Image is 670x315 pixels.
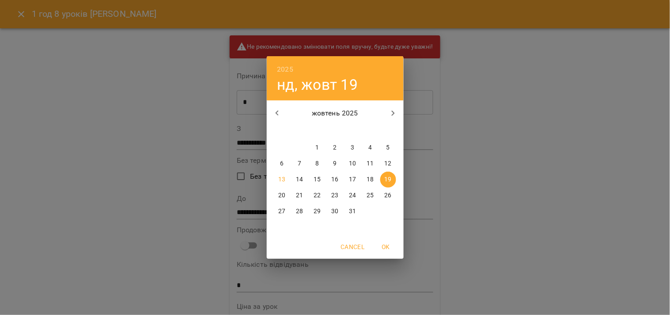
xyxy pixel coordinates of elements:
button: 5 [380,140,396,156]
span: ср [310,127,326,135]
button: 18 [363,172,379,188]
p: 27 [278,207,285,216]
span: пт [345,127,361,135]
p: 5 [386,143,390,152]
p: 23 [331,191,338,200]
span: сб [363,127,379,135]
button: 31 [345,204,361,219]
button: 6 [274,156,290,172]
p: 29 [314,207,321,216]
button: 1 [310,140,326,156]
p: 31 [349,207,356,216]
button: 9 [327,156,343,172]
p: 12 [384,159,391,168]
p: 2 [333,143,337,152]
span: пн [274,127,290,135]
span: вт [292,127,308,135]
p: 10 [349,159,356,168]
button: 30 [327,204,343,219]
button: 17 [345,172,361,188]
button: 19 [380,172,396,188]
span: OK [375,242,397,252]
p: 11 [367,159,374,168]
button: 23 [327,188,343,204]
button: 24 [345,188,361,204]
p: 21 [296,191,303,200]
button: 2 [327,140,343,156]
p: 30 [331,207,338,216]
button: 26 [380,188,396,204]
button: 10 [345,156,361,172]
p: 13 [278,175,285,184]
p: 8 [315,159,319,168]
button: 27 [274,204,290,219]
p: 16 [331,175,338,184]
button: 25 [363,188,379,204]
span: Cancel [341,242,364,252]
button: 16 [327,172,343,188]
button: 21 [292,188,308,204]
button: 3 [345,140,361,156]
button: 7 [292,156,308,172]
button: OK [372,239,400,255]
p: жовтень 2025 [288,108,382,119]
p: 19 [384,175,391,184]
button: 28 [292,204,308,219]
p: 28 [296,207,303,216]
p: 1 [315,143,319,152]
button: 2025 [277,63,294,76]
p: 26 [384,191,391,200]
p: 22 [314,191,321,200]
p: 25 [367,191,374,200]
button: 22 [310,188,326,204]
button: 15 [310,172,326,188]
button: 4 [363,140,379,156]
button: 13 [274,172,290,188]
p: 20 [278,191,285,200]
p: 15 [314,175,321,184]
p: 17 [349,175,356,184]
p: 9 [333,159,337,168]
p: 24 [349,191,356,200]
span: нд [380,127,396,135]
p: 4 [368,143,372,152]
button: 11 [363,156,379,172]
p: 7 [298,159,301,168]
button: 29 [310,204,326,219]
p: 14 [296,175,303,184]
button: 12 [380,156,396,172]
button: 8 [310,156,326,172]
button: 20 [274,188,290,204]
p: 3 [351,143,354,152]
p: 6 [280,159,284,168]
span: чт [327,127,343,135]
button: нд, жовт 19 [277,76,358,94]
button: Cancel [337,239,368,255]
button: 14 [292,172,308,188]
p: 18 [367,175,374,184]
